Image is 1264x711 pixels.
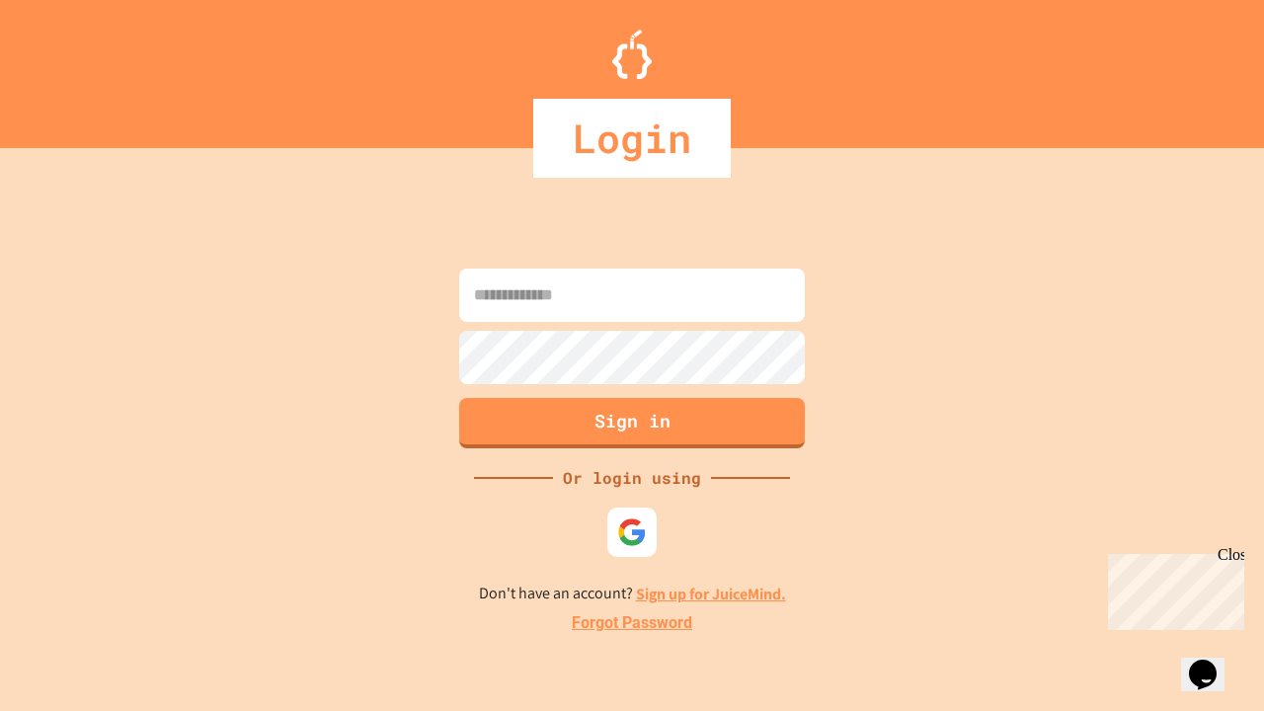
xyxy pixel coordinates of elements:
img: Logo.svg [612,30,652,79]
a: Forgot Password [572,611,692,635]
div: Or login using [553,466,711,490]
iframe: chat widget [1181,632,1244,691]
img: google-icon.svg [617,517,647,547]
div: Login [533,99,731,178]
a: Sign up for JuiceMind. [636,584,786,604]
div: Chat with us now!Close [8,8,136,125]
button: Sign in [459,398,805,448]
p: Don't have an account? [479,582,786,606]
iframe: chat widget [1100,546,1244,630]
